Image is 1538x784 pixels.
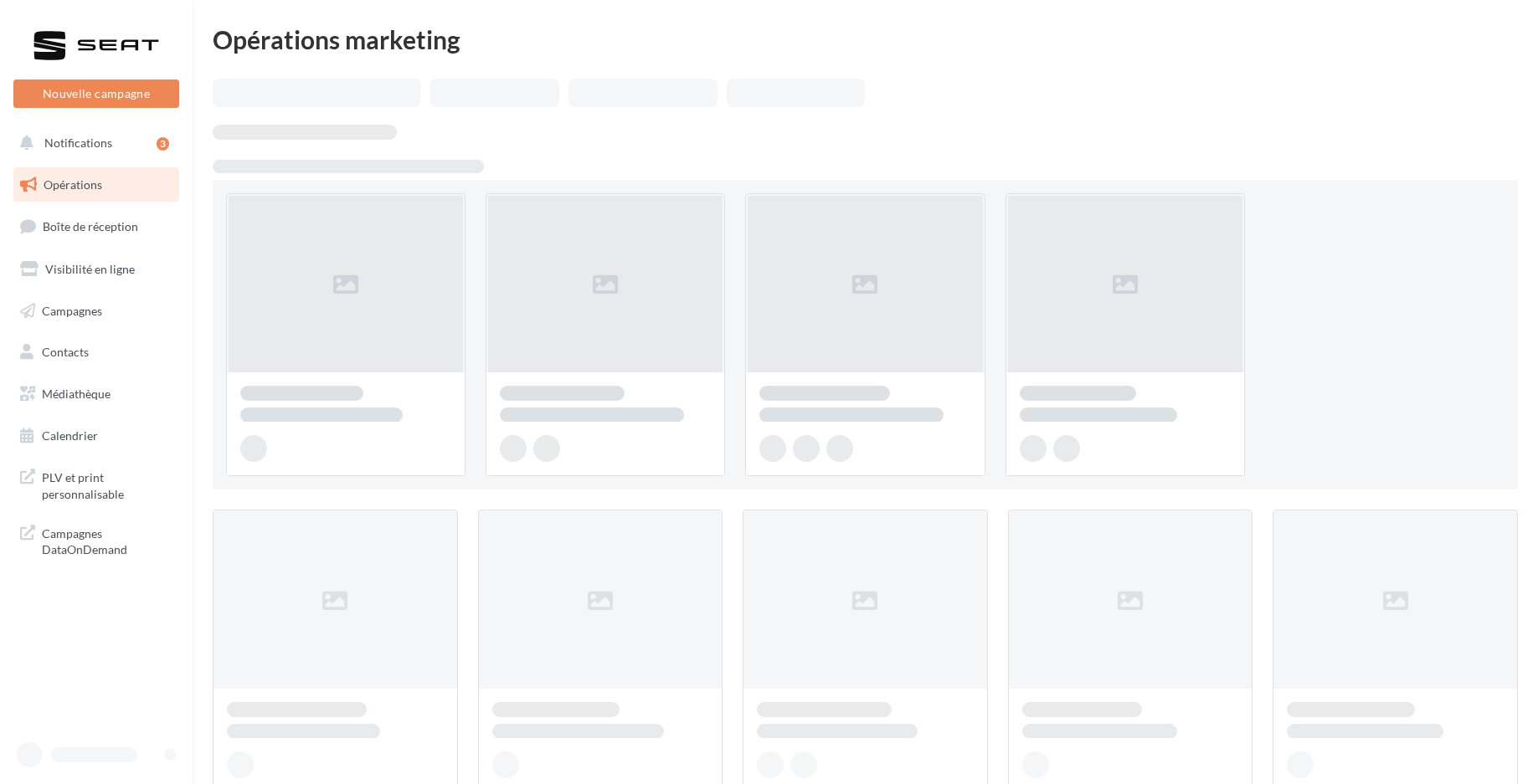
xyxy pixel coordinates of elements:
a: Campagnes DataOnDemand [10,515,183,565]
span: Boîte de réception [43,219,138,233]
span: Notifications [44,136,112,150]
a: Campagnes [10,294,183,329]
a: Opérations [10,167,183,202]
a: Médiathèque [10,377,183,412]
a: PLV et print personnalisable [10,459,183,509]
div: Opérations marketing [213,27,1518,52]
span: Médiathèque [42,387,111,401]
span: Contacts [42,345,89,359]
span: Campagnes [42,303,102,317]
button: Nouvelle campagne [13,79,179,108]
div: 3 [157,137,169,151]
span: PLV et print personnalisable [42,466,172,502]
span: Opérations [44,177,102,192]
a: Calendrier [10,418,183,453]
a: Visibilité en ligne [10,252,183,287]
span: Campagnes DataOnDemand [42,522,172,558]
span: Calendrier [42,428,98,443]
a: Boîte de réception [10,208,183,244]
button: Notifications 3 [10,126,176,161]
a: Contacts [10,335,183,370]
span: Visibilité en ligne [45,262,135,276]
